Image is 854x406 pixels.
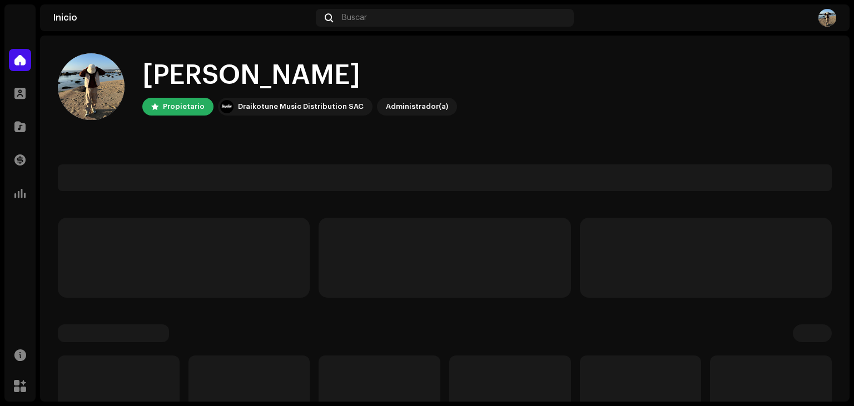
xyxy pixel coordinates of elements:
[386,100,448,113] div: Administrador(a)
[142,58,457,93] div: [PERSON_NAME]
[163,100,205,113] div: Propietario
[342,13,367,22] span: Buscar
[818,9,836,27] img: b31bf337-44b6-4aed-b2ea-f37ab55f0719
[58,53,125,120] img: b31bf337-44b6-4aed-b2ea-f37ab55f0719
[238,100,364,113] div: Draikotune Music Distribution SAC
[220,100,234,113] img: 10370c6a-d0e2-4592-b8a2-38f444b0ca44
[53,13,311,22] div: Inicio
